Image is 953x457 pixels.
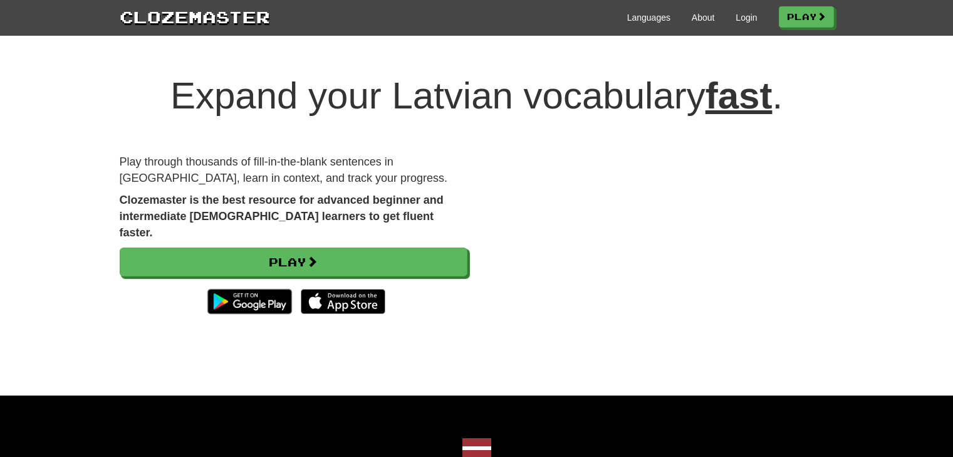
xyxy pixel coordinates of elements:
u: fast [706,75,773,117]
a: Play [779,6,834,28]
img: Download_on_the_App_Store_Badge_US-UK_135x40-25178aeef6eb6b83b96f5f2d004eda3bffbb37122de64afbaef7... [301,289,385,314]
strong: Clozemaster is the best resource for advanced beginner and intermediate [DEMOGRAPHIC_DATA] learne... [120,194,444,238]
p: Play through thousands of fill-in-the-blank sentences in [GEOGRAPHIC_DATA], learn in context, and... [120,154,467,186]
a: About [692,11,715,24]
a: Login [736,11,757,24]
a: Clozemaster [120,5,270,28]
a: Languages [627,11,670,24]
h1: Expand your Latvian vocabulary . [120,75,834,117]
img: Get it on Google Play [201,283,298,320]
a: Play [120,248,467,276]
